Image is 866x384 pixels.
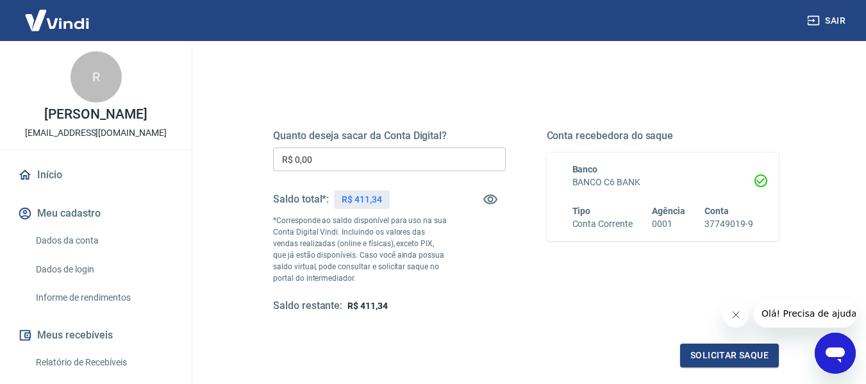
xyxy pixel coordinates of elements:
[44,108,147,121] p: [PERSON_NAME]
[31,256,176,283] a: Dados de login
[680,344,779,367] button: Solicitar saque
[71,51,122,103] div: R
[15,321,176,349] button: Meus recebíveis
[273,129,506,142] h5: Quanto deseja sacar da Conta Digital?
[652,206,685,216] span: Agência
[25,126,167,140] p: [EMAIL_ADDRESS][DOMAIN_NAME]
[652,217,685,231] h6: 0001
[15,1,99,40] img: Vindi
[31,285,176,311] a: Informe de rendimentos
[572,217,633,231] h6: Conta Corrente
[547,129,779,142] h5: Conta recebedora do saque
[804,9,851,33] button: Sair
[723,302,749,328] iframe: Fechar mensagem
[572,164,598,174] span: Banco
[342,193,382,206] p: R$ 411,34
[31,228,176,254] a: Dados da conta
[704,206,729,216] span: Conta
[273,299,342,313] h5: Saldo restante:
[572,176,754,189] h6: BANCO C6 BANK
[572,206,591,216] span: Tipo
[754,299,856,328] iframe: Mensagem da empresa
[31,349,176,376] a: Relatório de Recebíveis
[273,193,329,206] h5: Saldo total*:
[273,215,447,284] p: *Corresponde ao saldo disponível para uso na sua Conta Digital Vindi. Incluindo os valores das ve...
[15,199,176,228] button: Meu cadastro
[347,301,388,311] span: R$ 411,34
[8,9,108,19] span: Olá! Precisa de ajuda?
[704,217,753,231] h6: 37749019-9
[815,333,856,374] iframe: Botão para abrir a janela de mensagens
[15,161,176,189] a: Início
